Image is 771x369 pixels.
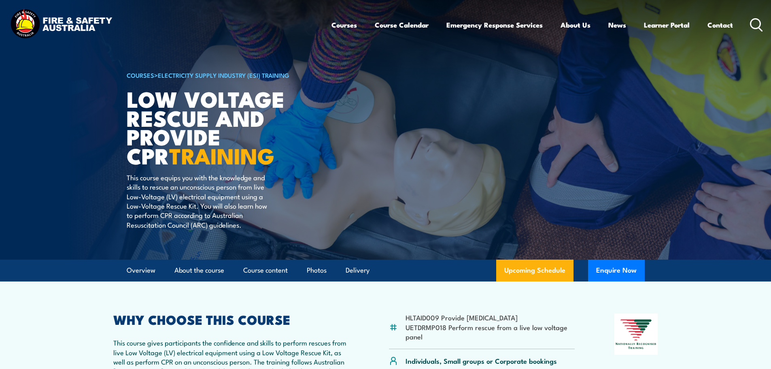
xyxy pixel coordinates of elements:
[406,356,557,365] p: Individuals, Small groups or Corporate bookings
[561,14,590,36] a: About Us
[174,260,224,281] a: About the course
[158,70,289,79] a: Electricity Supply Industry (ESI) Training
[346,260,370,281] a: Delivery
[614,314,658,355] img: Nationally Recognised Training logo.
[127,70,154,79] a: COURSES
[127,260,155,281] a: Overview
[375,14,429,36] a: Course Calendar
[406,322,575,341] li: UETDRMP018 Perform rescue from a live low voltage panel
[496,260,573,282] a: Upcoming Schedule
[307,260,327,281] a: Photos
[243,260,288,281] a: Course content
[406,313,575,322] li: HLTAID009 Provide [MEDICAL_DATA]
[169,138,274,172] strong: TRAINING
[331,14,357,36] a: Courses
[113,314,350,325] h2: WHY CHOOSE THIS COURSE
[707,14,733,36] a: Contact
[127,173,274,229] p: This course equips you with the knowledge and skills to rescue an unconscious person from live Lo...
[588,260,645,282] button: Enquire Now
[608,14,626,36] a: News
[446,14,543,36] a: Emergency Response Services
[127,89,327,165] h1: Low Voltage Rescue and Provide CPR
[644,14,690,36] a: Learner Portal
[127,70,327,80] h6: >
